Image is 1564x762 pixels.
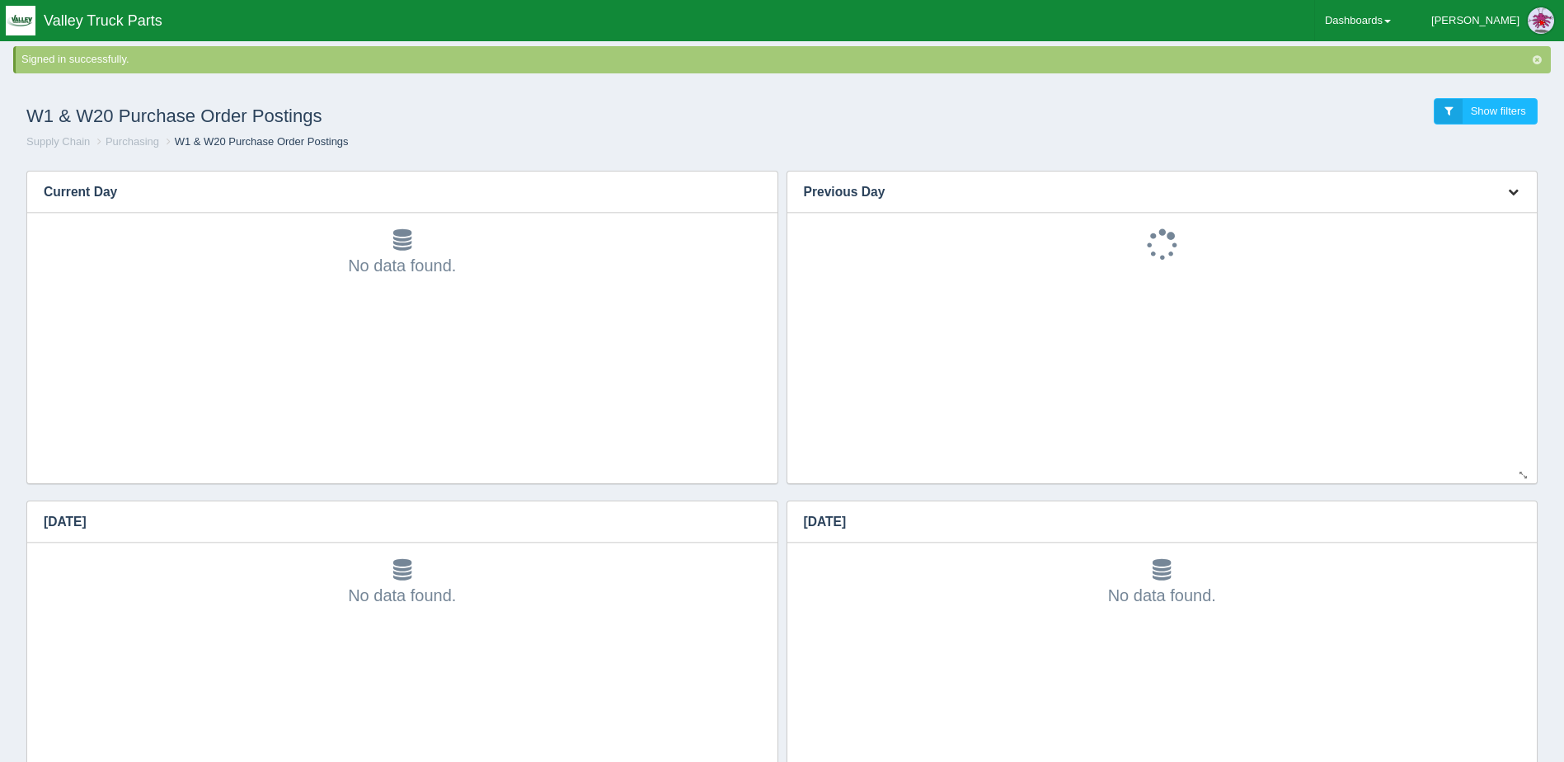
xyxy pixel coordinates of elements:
a: Purchasing [106,135,159,148]
h3: Previous Day [787,172,1487,213]
h3: [DATE] [27,501,753,543]
h3: Current Day [27,172,753,213]
img: Profile Picture [1528,7,1554,34]
a: Show filters [1434,98,1538,125]
div: No data found. [44,229,761,277]
span: Valley Truck Parts [44,12,162,29]
div: No data found. [804,559,1521,607]
span: Show filters [1471,105,1526,117]
img: q1blfpkbivjhsugxdrfq.png [6,6,35,35]
h1: W1 & W20 Purchase Order Postings [26,98,782,134]
div: [PERSON_NAME] [1431,4,1519,37]
div: Signed in successfully. [21,52,1548,68]
h3: [DATE] [787,501,1513,543]
div: No data found. [44,559,761,607]
a: Supply Chain [26,135,90,148]
li: W1 & W20 Purchase Order Postings [162,134,349,150]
